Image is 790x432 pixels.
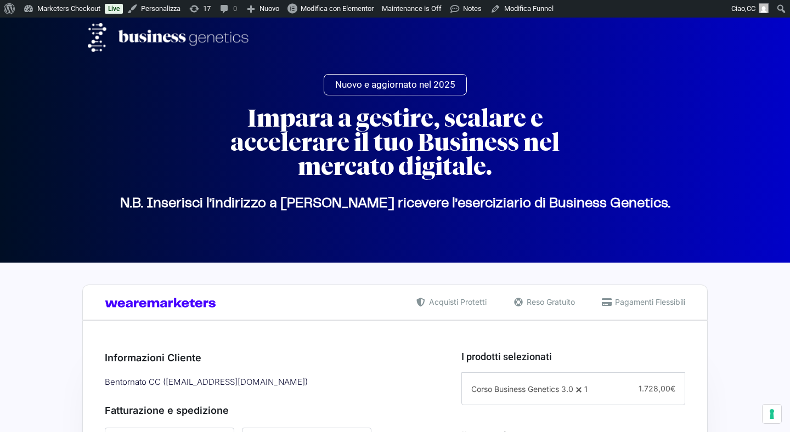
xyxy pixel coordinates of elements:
[747,4,755,13] span: CC
[639,384,675,393] span: 1.728,00
[101,373,432,391] div: Bentornato CC ( [EMAIL_ADDRESS][DOMAIN_NAME] )
[584,384,588,394] span: 1
[301,4,374,13] span: Modifica con Elementor
[198,106,592,179] h2: Impara a gestire, scalare e accelerare il tuo Business nel mercato digitale.
[335,80,455,89] span: Nuovo e aggiornato nel 2025
[524,296,575,308] span: Reso Gratuito
[461,349,685,364] h3: I prodotti selezionati
[763,405,781,423] button: Le tue preferenze relative al consenso per le tecnologie di tracciamento
[105,350,428,365] h3: Informazioni Cliente
[471,384,573,394] span: Corso Business Genetics 3.0
[426,296,487,308] span: Acquisti Protetti
[670,384,675,393] span: €
[324,74,467,95] a: Nuovo e aggiornato nel 2025
[612,296,685,308] span: Pagamenti Flessibili
[9,389,42,422] iframe: Customerly Messenger Launcher
[105,403,428,418] h3: Fatturazione e spedizione
[105,4,123,14] a: Live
